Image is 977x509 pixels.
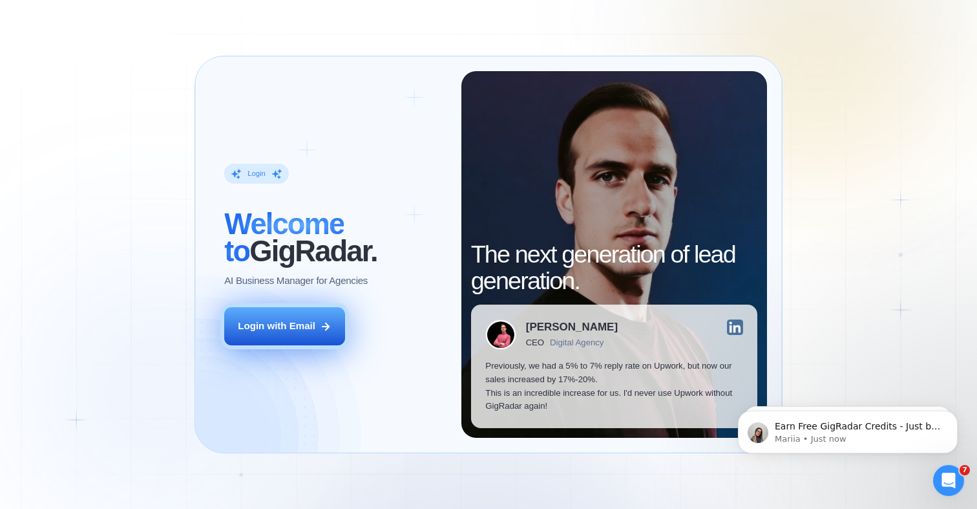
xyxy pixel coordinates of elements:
[550,338,604,347] div: Digital Agency
[224,208,344,268] span: Welcome to
[526,338,544,347] div: CEO
[471,241,758,295] h2: The next generation of lead generation.
[960,465,970,475] span: 7
[526,321,618,332] div: [PERSON_NAME]
[485,360,742,413] p: Previously, we had a 5% to 7% reply rate on Upwork, but now our sales increased by 17%-20%. This ...
[224,307,345,345] button: Login with Email
[224,211,446,265] h2: ‍ GigRadar.
[247,169,266,179] div: Login
[238,319,315,333] div: Login with Email
[224,274,368,288] p: AI Business Manager for Agencies
[719,384,977,474] iframe: Intercom notifications message
[933,465,964,496] iframe: Intercom live chat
